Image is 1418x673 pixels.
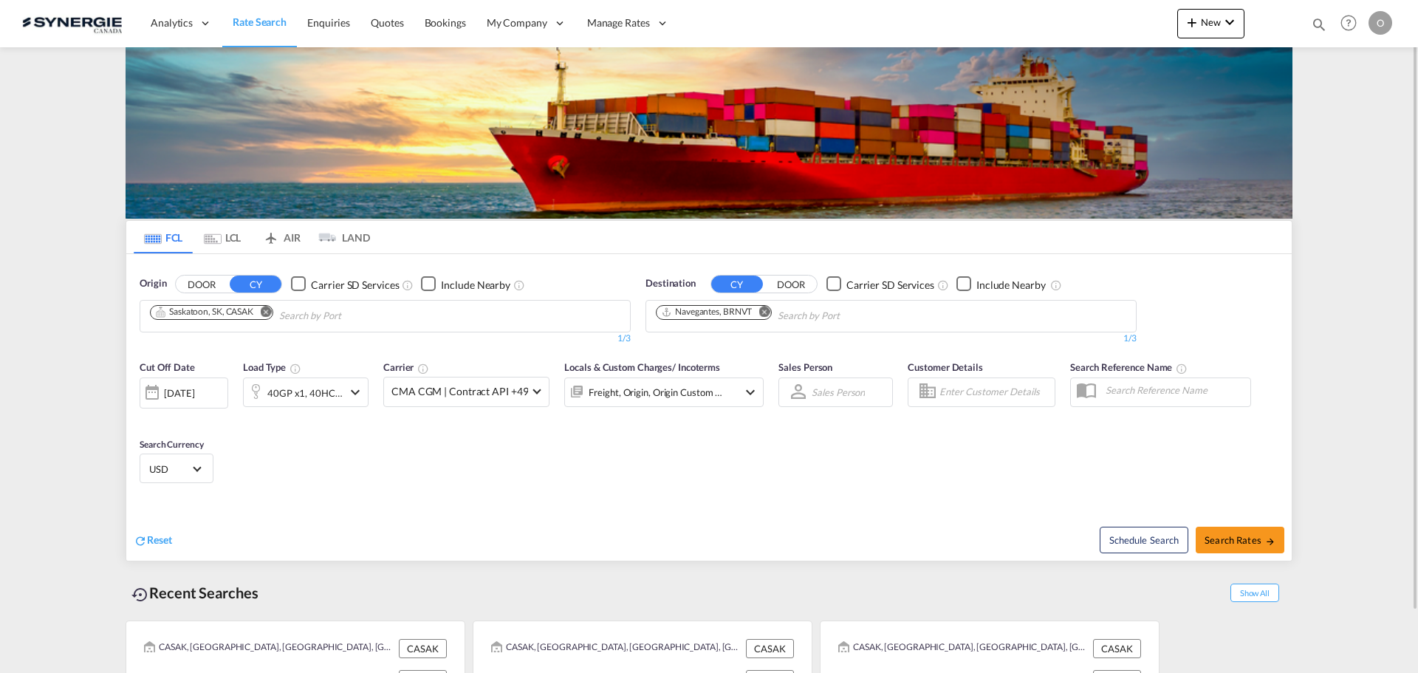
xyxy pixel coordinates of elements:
button: CY [230,276,281,293]
span: Sales Person [778,361,832,373]
div: Carrier SD Services [311,277,399,292]
input: Search Reference Name [1098,379,1250,401]
md-icon: icon-airplane [262,229,280,240]
md-tab-item: LAND [311,221,370,253]
span: Search Currency [140,438,204,449]
div: Saskatoon, SK, CASAK [155,306,253,318]
span: Carrier [383,361,429,373]
span: My Company [487,16,547,30]
span: Quotes [371,16,403,29]
div: Freight Origin Origin Custom Destination Destination Custom Factory Stuffing [589,382,723,403]
button: CY [711,276,763,293]
button: DOOR [765,276,817,293]
div: Recent Searches [126,576,264,609]
md-icon: icon-refresh [134,534,147,547]
md-icon: The selected Trucker/Carrierwill be displayed in the rate results If the rates are from another f... [417,362,429,374]
div: O [1369,11,1392,35]
div: Navegantes, BRNVT [661,306,752,318]
input: Chips input. [279,304,419,328]
span: USD [149,462,191,476]
span: Customer Details [908,361,982,373]
md-select: Select Currency: $ USDUnited States Dollar [148,458,205,479]
span: Origin [140,276,166,291]
div: Press delete to remove this chip. [155,306,256,318]
md-checkbox: Checkbox No Ink [956,276,1046,292]
img: LCL+%26+FCL+BACKGROUND.png [126,47,1292,219]
span: Search Rates [1205,534,1275,546]
span: Load Type [243,361,301,373]
span: Search Reference Name [1070,361,1188,373]
md-tab-item: FCL [134,221,193,253]
button: Search Ratesicon-arrow-right [1196,527,1284,553]
button: Note: By default Schedule search will only considerorigin ports, destination ports and cut off da... [1100,527,1188,553]
div: Press delete to remove this chip. [661,306,755,318]
span: Manage Rates [587,16,650,30]
div: CASAK, Saskatoon, SK, Canada, North America, Americas [491,639,742,658]
button: Remove [749,306,771,321]
md-icon: icon-backup-restore [131,586,149,604]
button: DOOR [176,276,227,293]
md-icon: icon-magnify [1311,16,1327,33]
span: Rate Search [233,16,287,28]
span: Analytics [151,16,193,30]
button: Remove [250,306,273,321]
div: OriginDOOR CY Checkbox No InkUnchecked: Search for CY (Container Yard) services for all selected ... [126,254,1292,561]
md-pagination-wrapper: Use the left and right arrow keys to navigate between tabs [134,221,370,253]
md-icon: Your search will be saved by the below given name [1176,362,1188,374]
img: 1f56c880d42311ef80fc7dca854c8e59.png [22,7,122,40]
span: Help [1336,10,1361,35]
div: icon-magnify [1311,16,1327,38]
md-icon: Unchecked: Ignores neighbouring ports when fetching rates.Checked : Includes neighbouring ports w... [513,279,525,290]
span: Bookings [425,16,466,29]
md-select: Sales Person [810,381,866,403]
md-checkbox: Checkbox No Ink [826,276,934,292]
div: CASAK [399,639,447,658]
md-checkbox: Checkbox No Ink [421,276,510,292]
md-icon: icon-chevron-down [741,383,759,400]
md-icon: icon-arrow-right [1265,536,1275,547]
md-icon: Unchecked: Search for CY (Container Yard) services for all selected carriers.Checked : Search for... [937,279,949,290]
div: CASAK, Saskatoon, SK, Canada, North America, Americas [144,639,395,658]
md-icon: icon-plus 400-fg [1183,13,1201,31]
span: / Incoterms [672,361,720,373]
div: CASAK [746,639,794,658]
div: [DATE] [140,377,228,408]
md-icon: icon-chevron-down [346,383,364,400]
md-datepicker: Select [140,406,151,426]
span: Reset [147,533,172,546]
span: Show All [1230,584,1279,602]
md-tab-item: LCL [193,221,252,253]
md-icon: Unchecked: Search for CY (Container Yard) services for all selected carriers.Checked : Search for... [402,279,414,290]
md-icon: Unchecked: Ignores neighbouring ports when fetching rates.Checked : Includes neighbouring ports w... [1050,279,1062,290]
span: CMA CGM | Contract API +49 [391,384,528,399]
input: Chips input. [778,304,918,328]
div: icon-refreshReset [134,533,172,549]
md-checkbox: Checkbox No Ink [291,276,399,292]
md-chips-wrap: Chips container. Use arrow keys to select chips. [654,301,924,328]
div: 40GP x1 40HC x1icon-chevron-down [243,377,369,406]
div: Freight Origin Origin Custom Destination Destination Custom Factory Stuffingicon-chevron-down [564,377,764,406]
input: Enter Customer Details [939,380,1050,403]
md-icon: icon-chevron-down [1221,13,1239,31]
div: Help [1336,10,1369,37]
button: icon-plus 400-fgNewicon-chevron-down [1177,9,1244,38]
md-tab-item: AIR [252,221,311,253]
div: 1/3 [140,332,631,345]
md-chips-wrap: Chips container. Use arrow keys to select chips. [148,301,425,328]
div: 40GP x1 40HC x1 [267,382,343,403]
span: Locals & Custom Charges [564,361,720,373]
div: Carrier SD Services [846,277,934,292]
div: [DATE] [164,386,194,400]
span: Cut Off Date [140,361,195,373]
span: Enquiries [307,16,350,29]
span: New [1183,16,1239,28]
span: Destination [645,276,696,291]
div: 1/3 [645,332,1137,345]
div: CASAK, Saskatoon, SK, Canada, North America, Americas [838,639,1089,658]
div: Include Nearby [441,277,510,292]
div: Include Nearby [976,277,1046,292]
div: CASAK [1093,639,1141,658]
md-icon: icon-information-outline [290,362,301,374]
